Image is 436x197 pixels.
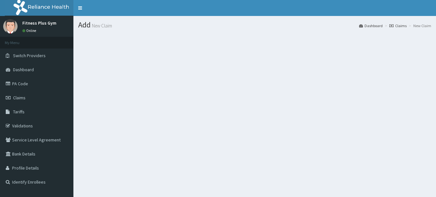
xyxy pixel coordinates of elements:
[78,21,431,29] h1: Add
[13,109,25,115] span: Tariffs
[13,67,34,72] span: Dashboard
[13,53,46,58] span: Switch Providers
[359,23,383,28] a: Dashboard
[407,23,431,28] li: New Claim
[22,28,38,33] a: Online
[13,95,26,101] span: Claims
[91,23,112,28] small: New Claim
[22,21,56,25] p: Fitness Plus Gym
[3,19,18,34] img: User Image
[389,23,407,28] a: Claims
